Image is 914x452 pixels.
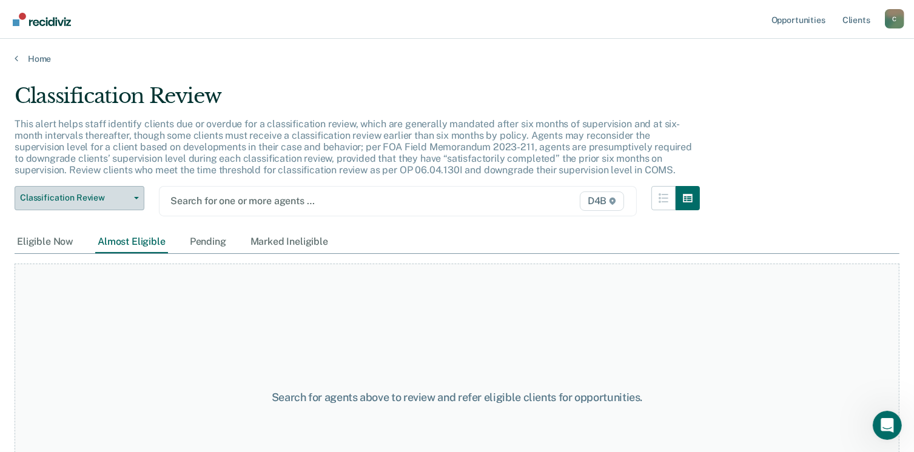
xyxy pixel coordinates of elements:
span: D4B [580,191,624,211]
div: C [885,9,904,28]
a: Home [15,53,899,64]
div: Eligible Now [15,231,76,253]
p: This alert helps staff identify clients due or overdue for a classification review, which are gen... [15,118,692,176]
iframe: Intercom live chat [873,411,902,440]
div: Marked Ineligible [248,231,331,253]
button: Profile dropdown button [885,9,904,28]
div: Almost Eligible [95,231,168,253]
div: Search for agents above to review and refer eligible clients for opportunities. [236,391,678,404]
img: Recidiviz [13,13,71,26]
span: Classification Review [20,193,129,203]
div: Pending [187,231,229,253]
button: Classification Review [15,186,144,210]
div: Classification Review [15,84,700,118]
